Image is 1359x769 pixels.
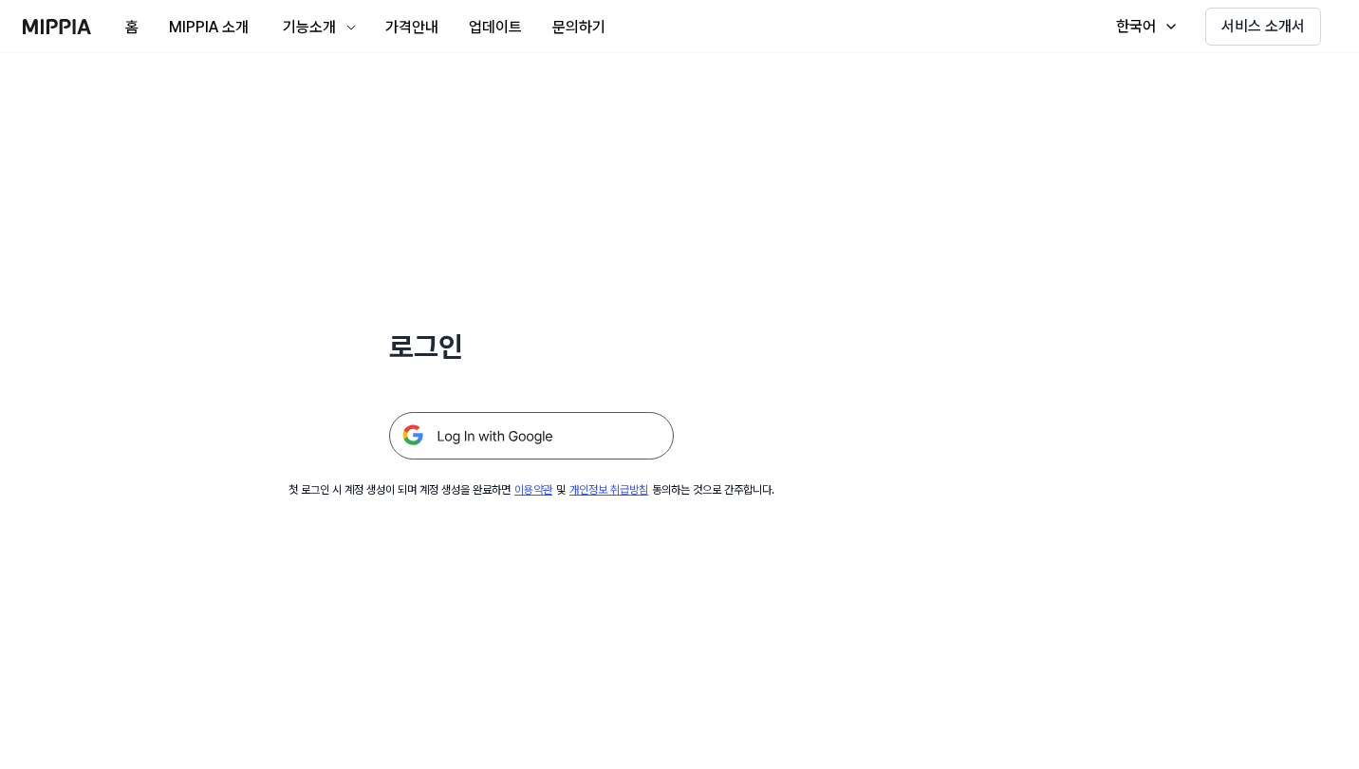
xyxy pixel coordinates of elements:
[23,19,91,34] img: logo
[1205,8,1321,46] button: 서비스 소개서
[454,1,537,53] a: 업데이트
[264,9,370,47] button: 기능소개
[537,9,621,47] button: 문의하기
[569,483,648,497] a: 개인정보 취급방침
[370,9,454,47] button: 가격안내
[389,327,674,366] h1: 로그인
[1097,8,1190,46] button: 한국어
[1112,15,1160,38] div: 한국어
[514,483,552,497] a: 이용약관
[454,9,537,47] button: 업데이트
[279,16,340,39] div: 기능소개
[289,482,774,498] div: 첫 로그인 시 계정 생성이 되며 계정 생성을 완료하면 및 동의하는 것으로 간주합니다.
[154,9,264,47] button: MIPPIA 소개
[110,9,154,47] button: 홈
[389,412,674,460] img: 구글 로그인 버튼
